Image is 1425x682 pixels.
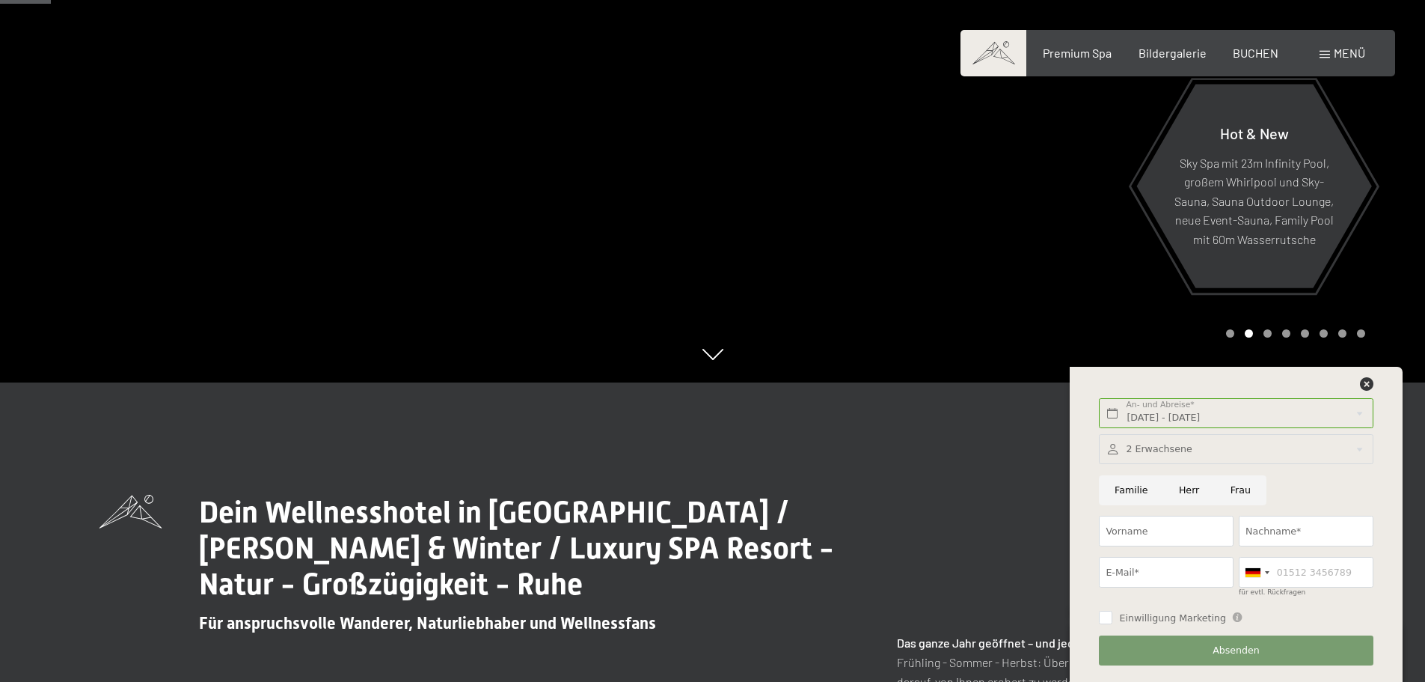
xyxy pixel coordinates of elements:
[1301,329,1309,338] div: Carousel Page 5
[1233,46,1278,60] a: BUCHEN
[1043,46,1112,60] a: Premium Spa
[1263,329,1272,338] div: Carousel Page 3
[1320,329,1328,338] div: Carousel Page 6
[1173,153,1335,249] p: Sky Spa mit 23m Infinity Pool, großem Whirlpool und Sky-Sauna, Sauna Outdoor Lounge, neue Event-S...
[1099,636,1373,666] button: Absenden
[1338,329,1346,338] div: Carousel Page 7
[1221,329,1365,338] div: Carousel Pagination
[1239,558,1274,587] div: Germany (Deutschland): +49
[199,614,656,633] span: Für anspruchsvolle Wanderer, Naturliebhaber und Wellnessfans
[1245,329,1253,338] div: Carousel Page 2 (Current Slide)
[1239,557,1373,588] input: 01512 3456789
[1213,644,1260,657] span: Absenden
[1139,46,1207,60] a: Bildergalerie
[1119,612,1226,625] span: Einwilligung Marketing
[1357,329,1365,338] div: Carousel Page 8
[1136,83,1373,289] a: Hot & New Sky Spa mit 23m Infinity Pool, großem Whirlpool und Sky-Sauna, Sauna Outdoor Lounge, ne...
[199,495,834,602] span: Dein Wellnesshotel in [GEOGRAPHIC_DATA] / [PERSON_NAME] & Winter / Luxury SPA Resort - Natur - Gr...
[1226,329,1234,338] div: Carousel Page 1
[1334,46,1365,60] span: Menü
[897,636,1201,650] strong: Das ganze Jahr geöffnet – und jeden Moment ein Erlebnis!
[1220,124,1289,141] span: Hot & New
[1282,329,1290,338] div: Carousel Page 4
[1239,588,1305,596] label: für evtl. Rückfragen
